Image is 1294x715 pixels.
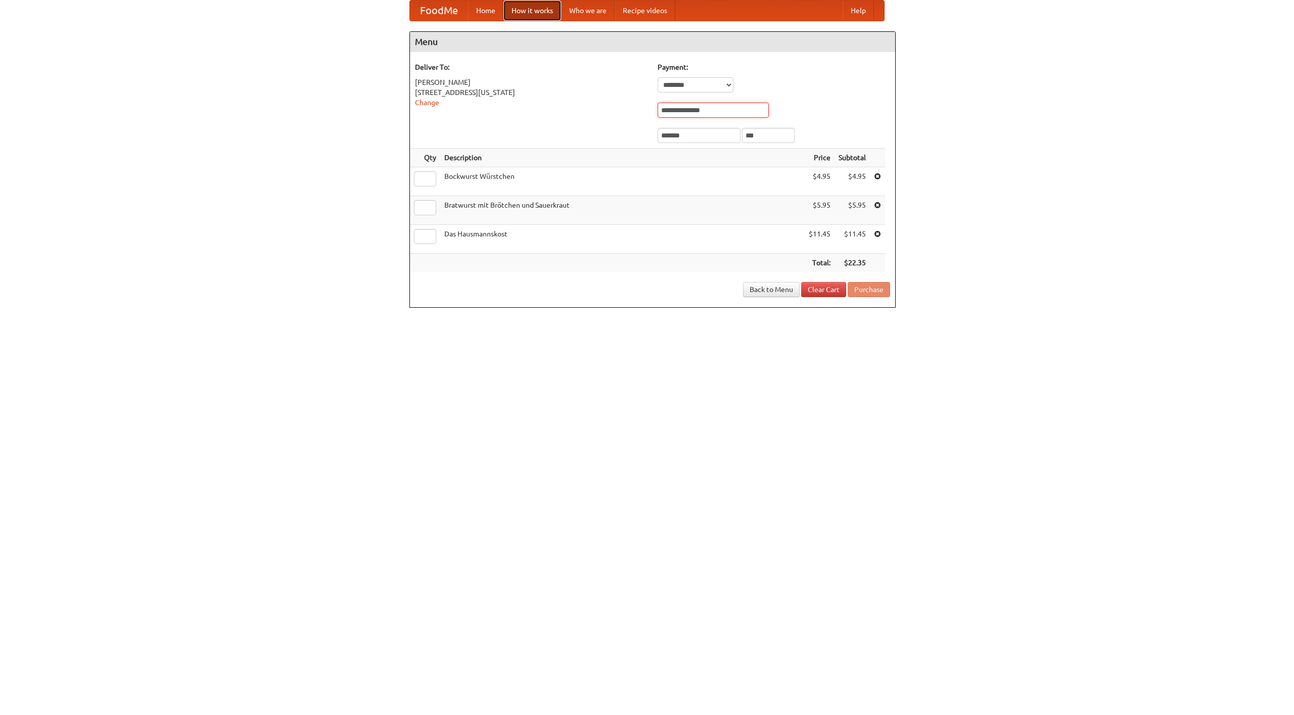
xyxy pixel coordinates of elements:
[415,99,439,107] a: Change
[848,282,890,297] button: Purchase
[440,225,805,254] td: Das Hausmannskost
[440,196,805,225] td: Bratwurst mit Brötchen und Sauerkraut
[468,1,503,21] a: Home
[835,149,870,167] th: Subtotal
[801,282,846,297] a: Clear Cart
[415,77,648,87] div: [PERSON_NAME]
[415,87,648,98] div: [STREET_ADDRESS][US_STATE]
[440,167,805,196] td: Bockwurst Würstchen
[658,62,890,72] h5: Payment:
[805,167,835,196] td: $4.95
[415,62,648,72] h5: Deliver To:
[805,225,835,254] td: $11.45
[743,282,800,297] a: Back to Menu
[561,1,615,21] a: Who we are
[805,196,835,225] td: $5.95
[410,149,440,167] th: Qty
[410,32,895,52] h4: Menu
[503,1,561,21] a: How it works
[440,149,805,167] th: Description
[835,167,870,196] td: $4.95
[835,225,870,254] td: $11.45
[805,149,835,167] th: Price
[835,254,870,272] th: $22.35
[410,1,468,21] a: FoodMe
[615,1,675,21] a: Recipe videos
[835,196,870,225] td: $5.95
[805,254,835,272] th: Total:
[843,1,874,21] a: Help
